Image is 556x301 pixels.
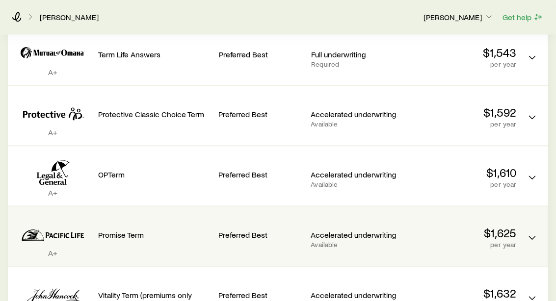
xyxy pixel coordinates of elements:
p: Promise Term [98,230,211,240]
a: [PERSON_NAME] [39,13,99,22]
p: Preferred Best [218,170,303,180]
p: Accelerated underwriting [311,230,397,240]
p: A+ [16,249,90,258]
p: Available [311,181,397,189]
p: Preferred Best [218,291,303,301]
p: A+ [16,68,90,77]
p: [PERSON_NAME] [424,12,494,22]
p: Preferred Best [218,110,303,120]
p: Available [311,121,397,128]
p: Full underwriting [312,50,397,60]
p: Preferred Best [219,50,304,60]
p: per year [404,181,517,189]
p: Protective Classic Choice Term [98,110,211,120]
p: Accelerated underwriting [311,110,397,120]
button: Get help [503,12,544,23]
p: Required [312,61,397,69]
p: Available [311,241,397,249]
p: Preferred Best [218,230,303,240]
p: A+ [16,128,90,138]
p: OPTerm [98,170,211,180]
p: $1,625 [404,226,517,240]
p: Accelerated underwriting [311,170,397,180]
button: [PERSON_NAME] [423,12,495,24]
p: $1,632 [404,287,517,301]
p: A+ [16,188,90,198]
p: per year [404,61,517,69]
p: per year [404,241,517,249]
p: $1,610 [404,166,517,180]
p: $1,592 [404,106,517,120]
p: per year [404,121,517,128]
p: $1,543 [404,46,517,60]
p: Term Life Answers [98,50,211,60]
p: Accelerated underwriting [311,291,397,301]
